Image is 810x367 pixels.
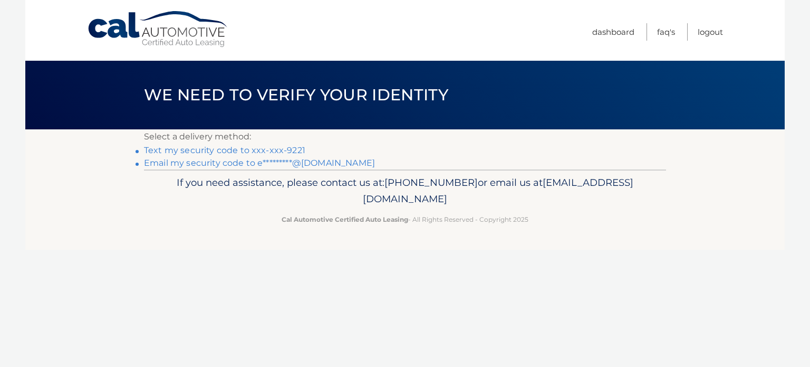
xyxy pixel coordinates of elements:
span: [PHONE_NUMBER] [384,176,478,189]
a: Logout [698,23,723,41]
a: Dashboard [592,23,634,41]
a: Cal Automotive [87,11,229,48]
a: Text my security code to xxx-xxx-9221 [144,145,305,155]
strong: Cal Automotive Certified Auto Leasing [282,215,408,223]
p: If you need assistance, please contact us at: or email us at [151,174,659,208]
p: Select a delivery method: [144,129,666,144]
p: - All Rights Reserved - Copyright 2025 [151,214,659,225]
span: We need to verify your identity [144,85,448,105]
a: FAQ's [657,23,675,41]
a: Email my security code to e*********@[DOMAIN_NAME] [144,158,375,168]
